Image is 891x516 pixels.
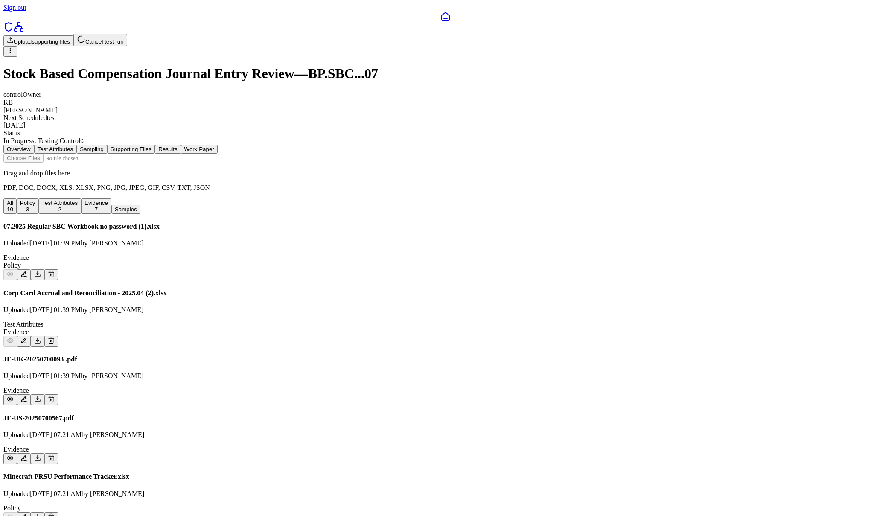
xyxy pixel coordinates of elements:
[3,453,17,464] button: Preview File (hover for quick preview, click for full view)
[3,387,888,394] div: Evidence
[3,223,888,230] h4: 07.2025 Regular SBC Workbook no password (1).xlsx
[181,145,218,154] button: Work Paper
[3,394,17,405] button: Preview File (hover for quick preview, click for full view)
[3,504,888,512] div: Policy
[31,394,44,405] button: Download File
[14,26,24,33] a: Integrations
[3,254,888,262] div: Evidence
[81,198,111,214] button: Evidence7
[3,145,34,154] button: Overview
[3,12,888,22] a: Dashboard
[3,490,888,498] p: Uploaded [DATE] 07:21 AM by [PERSON_NAME]
[3,169,888,177] p: Drag and drop files here
[44,269,58,280] button: Delete File
[3,46,17,57] button: More Options
[31,269,44,280] button: Download File
[38,198,81,214] button: Test Attributes2
[155,145,181,154] button: Results
[3,414,888,422] h4: JE-US-20250700567.pdf
[3,269,17,280] button: Preview File (hover for quick preview, click for full view)
[17,198,39,214] button: Policy3
[17,269,31,280] button: Add/Edit Description
[3,262,888,269] div: Policy
[3,306,888,314] p: Uploaded [DATE] 01:39 PM by [PERSON_NAME]
[3,372,888,380] p: Uploaded [DATE] 01:39 PM by [PERSON_NAME]
[107,145,155,154] button: Supporting Files
[7,206,13,213] div: 10
[3,184,888,192] p: PDF, DOC, DOCX, XLS, XLSX, PNG, JPG, JPEG, GIF, CSV, TXT, JSON
[3,106,58,114] span: [PERSON_NAME]
[3,328,888,336] div: Evidence
[3,122,888,129] div: [DATE]
[3,321,888,328] div: Test Attributes
[3,26,14,33] a: SOC
[31,336,44,347] button: Download File
[3,35,73,46] button: Uploadsupporting files
[3,4,26,11] a: Sign out
[31,453,44,464] button: Download File
[3,114,888,122] div: Next Scheduled test
[73,34,127,46] button: Cancel test run
[3,198,17,214] button: All10
[111,205,140,214] button: Samples
[3,289,888,297] h4: Corp Card Accrual and Reconciliation - 2025.04 (2).xlsx
[3,336,17,347] button: Preview File (hover for quick preview, click for full view)
[44,453,58,464] button: Delete File
[3,129,888,137] div: Status
[3,446,888,453] div: Evidence
[3,431,888,439] p: Uploaded [DATE] 07:21 AM by [PERSON_NAME]
[44,336,58,347] button: Delete File
[3,239,888,247] p: Uploaded [DATE] 01:39 PM by [PERSON_NAME]
[3,145,888,154] nav: Tabs
[42,206,78,213] div: 2
[20,206,35,213] div: 3
[17,336,31,347] button: Add/Edit Description
[76,145,107,154] button: Sampling
[17,394,31,405] button: Add/Edit Description
[17,453,31,464] button: Add/Edit Description
[84,206,108,213] div: 7
[3,91,888,99] div: control Owner
[3,99,13,106] span: KB
[34,145,77,154] button: Test Attributes
[44,394,58,405] button: Delete File
[3,473,888,481] h4: Minecraft PRSU Performance Tracker.xlsx
[3,356,888,363] h4: JE-UK-20250700093 .pdf
[3,66,888,82] h1: Stock Based Compensation Journal Entry Review — BP.SBC...07
[3,137,888,145] div: In Progress : Testing Control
